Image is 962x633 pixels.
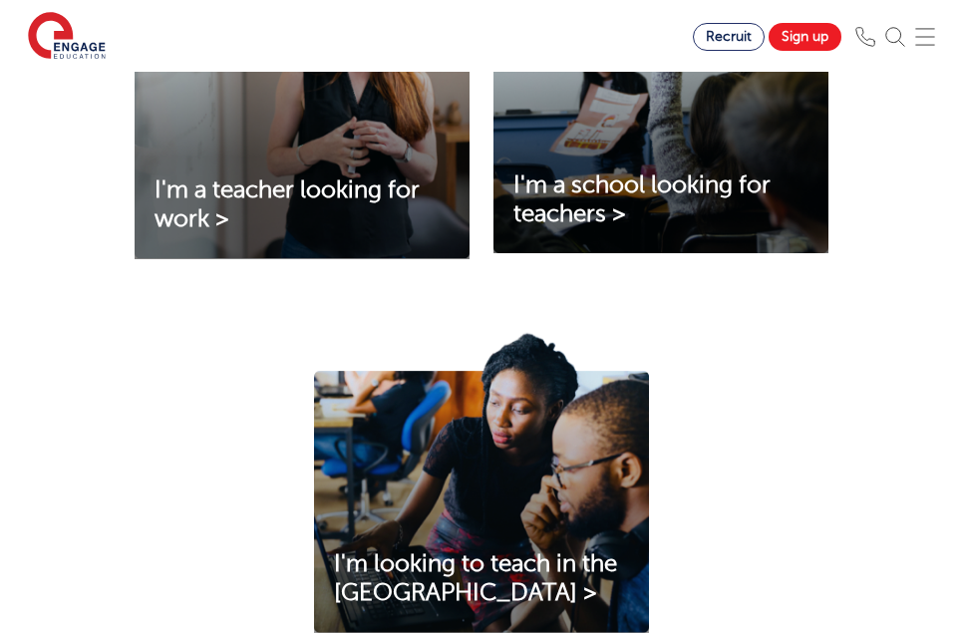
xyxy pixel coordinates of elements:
[334,550,617,606] span: I'm looking to teach in the [GEOGRAPHIC_DATA] >
[314,550,649,608] a: I'm looking to teach in the [GEOGRAPHIC_DATA] >
[915,27,935,47] img: Mobile Menu
[693,23,765,51] a: Recruit
[885,27,905,47] img: Search
[513,171,771,227] span: I'm a school looking for teachers >
[706,29,752,44] span: Recruit
[493,171,828,229] a: I'm a school looking for teachers >
[769,23,841,51] a: Sign up
[855,27,875,47] img: Phone
[28,12,106,62] img: Engage Education
[155,176,420,232] span: I'm a teacher looking for work >
[314,331,649,633] img: I'm looking to teach in the UK
[135,176,470,234] a: I'm a teacher looking for work >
